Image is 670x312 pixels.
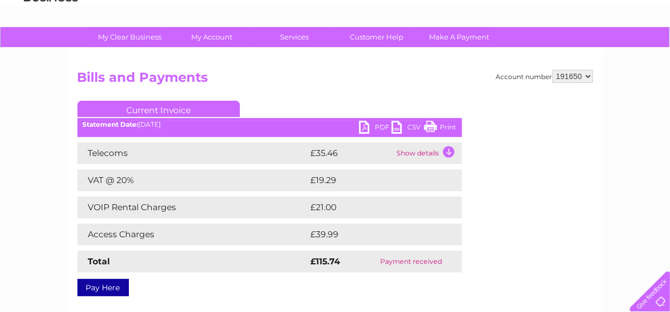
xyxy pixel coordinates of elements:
a: Customer Help [332,27,421,47]
a: 0333 014 3131 [466,5,541,19]
td: Telecoms [77,142,308,164]
a: My Clear Business [85,27,174,47]
a: Water [479,46,500,54]
td: £39.99 [308,224,441,245]
a: Log out [634,46,660,54]
a: My Account [167,27,257,47]
div: [DATE] [77,121,462,128]
td: Show details [394,142,462,164]
a: CSV [392,121,424,136]
td: VAT @ 20% [77,170,308,191]
b: Statement Date: [83,120,139,128]
a: Print [424,121,457,136]
a: PDF [359,121,392,136]
h2: Bills and Payments [77,70,593,90]
a: Contact [598,46,625,54]
a: Services [250,27,339,47]
td: £21.00 [308,197,439,218]
a: Current Invoice [77,101,240,117]
td: VOIP Rental Charges [77,197,308,218]
div: Clear Business is a trading name of Verastar Limited (registered in [GEOGRAPHIC_DATA] No. 3667643... [80,6,591,53]
a: Blog [576,46,591,54]
a: Energy [506,46,530,54]
div: Account number [496,70,593,83]
td: Access Charges [77,224,308,245]
a: Make A Payment [414,27,504,47]
strong: £115.74 [311,256,341,266]
strong: Total [88,256,110,266]
td: Payment received [361,251,461,272]
td: £19.29 [308,170,439,191]
img: logo.png [23,28,79,61]
a: Pay Here [77,279,129,296]
td: £35.46 [308,142,394,164]
a: Telecoms [537,46,569,54]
